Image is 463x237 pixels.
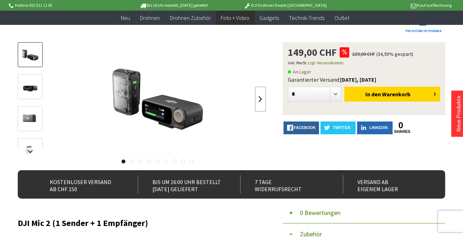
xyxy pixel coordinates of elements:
[288,47,337,57] span: 149,00 CHF
[288,59,440,67] p: inkl. MwSt.
[382,91,410,98] span: Warenkorb
[260,14,279,21] span: Gadgets
[357,122,393,134] a: LinkedIn
[36,176,126,193] div: Kostenloser Versand ab CHF 150
[240,176,330,193] div: 7 Tage Widerrufsrecht
[333,125,350,130] span: twitter
[369,125,388,130] span: LinkedIn
[8,1,119,10] p: Hotline 032 511 11 03
[216,11,255,25] a: Foto + Video
[394,129,408,134] a: shares
[394,122,408,129] a: 0
[307,60,344,65] a: zzgl. Versandkosten
[140,14,160,21] span: Drohnen
[116,11,135,25] a: Neu
[135,11,165,25] a: Drohnen
[344,87,440,102] button: In den Warenkorb
[365,91,381,98] span: In den
[341,1,452,10] p: Kauf auf Rechnung
[283,202,445,223] button: 0 Bewertungen
[170,14,211,21] span: Drohnen Zubehör
[138,176,228,193] div: Bis um 16:00 Uhr bestellt [DATE] geliefert
[352,51,375,57] span: 229,00 CHF
[121,14,130,21] span: Neu
[20,45,41,65] img: Vorschau: DJI Mic 2 (1 Sender + 1 Empfänger)
[321,122,356,134] a: twitter
[289,14,325,21] span: Technik-Trends
[284,122,319,134] a: facebook
[340,76,376,83] b: [DATE], [DATE]
[255,11,284,25] a: Gadgets
[330,11,355,25] a: Outlet
[288,76,440,83] div: Garantierter Versand:
[376,51,413,57] span: (34,93% gespart)
[101,42,215,156] img: DJI Mic 2 (1 Sender + 1 Empfänger)
[294,125,316,130] span: facebook
[284,11,330,25] a: Technik-Trends
[343,176,433,193] div: Versand ab eigenem Lager
[221,14,250,21] span: Foto + Video
[335,14,350,21] span: Outlet
[165,11,216,25] a: Drohnen Zubehör
[18,219,266,228] h2: DJI Mic 2 (1 Sender + 1 Empfänger)
[288,68,311,76] span: An Lager
[230,1,341,10] p: DJI Drohnen Dealer [GEOGRAPHIC_DATA]
[455,96,462,132] a: Neue Produkte
[119,1,230,10] p: Bis 16 Uhr bestellt, [DATE] geliefert.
